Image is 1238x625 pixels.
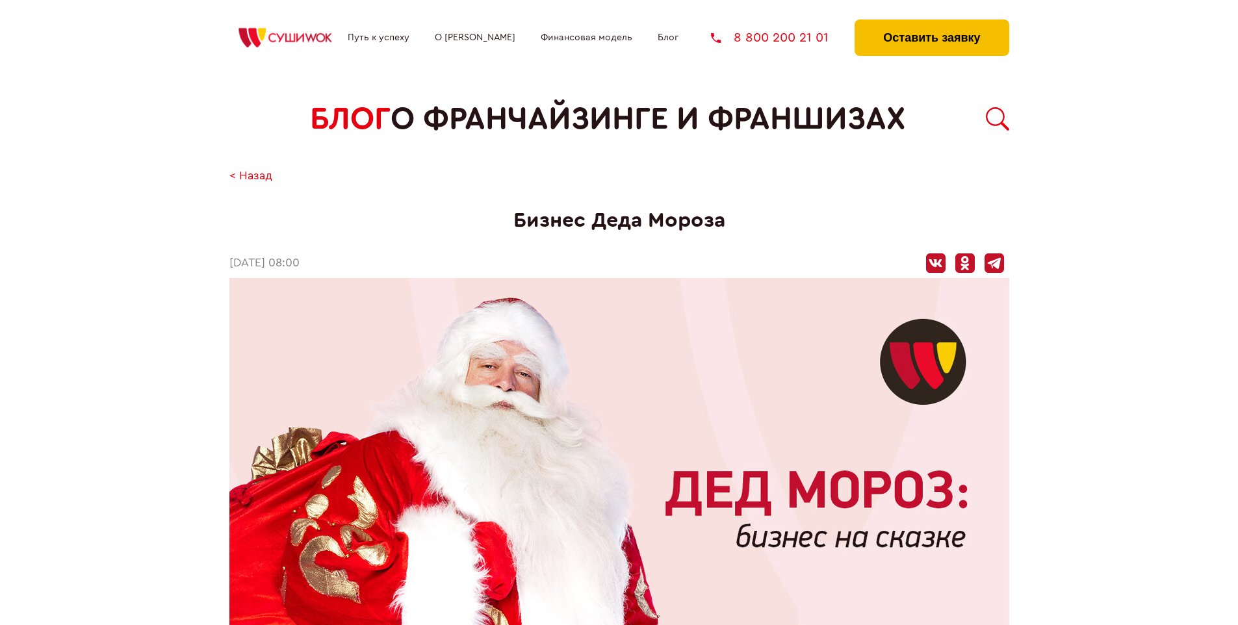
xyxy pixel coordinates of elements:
a: Финансовая модель [541,32,632,43]
time: [DATE] 08:00 [229,257,300,270]
span: о франчайзинге и франшизах [391,101,905,137]
button: Оставить заявку [855,19,1009,56]
h1: Бизнес Деда Мороза [229,209,1009,233]
a: Путь к успеху [348,32,409,43]
a: О [PERSON_NAME] [435,32,515,43]
a: 8 800 200 21 01 [711,31,829,44]
a: < Назад [229,170,272,183]
span: 8 800 200 21 01 [734,31,829,44]
a: Блог [658,32,678,43]
span: БЛОГ [310,101,391,137]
